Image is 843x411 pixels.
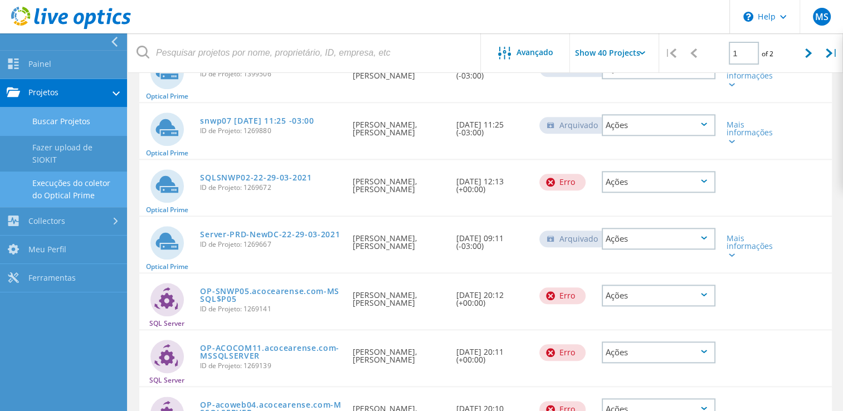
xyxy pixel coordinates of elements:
[815,12,828,21] span: MS
[602,171,715,193] div: Ações
[347,103,451,148] div: [PERSON_NAME], [PERSON_NAME]
[200,231,340,238] a: Server-PRD-NewDC-22-29-03-2021
[149,377,184,384] span: SQL Server
[11,23,131,31] a: Live Optics Dashboard
[539,344,586,361] div: Erro
[347,160,451,204] div: [PERSON_NAME], [PERSON_NAME]
[146,263,188,270] span: Optical Prime
[451,103,534,148] div: [DATE] 11:25 (-03:00)
[516,48,553,56] span: Avançado
[451,330,534,375] div: [DATE] 20:11 (+00:00)
[539,287,586,304] div: Erro
[727,234,771,258] div: Mais informações
[743,12,753,22] svg: \n
[146,150,188,156] span: Optical Prime
[451,217,534,261] div: [DATE] 09:11 (-03:00)
[200,363,341,369] span: ID de Projeto: 1269139
[820,33,843,73] div: |
[539,174,586,190] div: Erro
[146,207,188,213] span: Optical Prime
[200,344,341,360] a: OP-ACOCOM11.acocearense.com-MSSQLSERVER
[602,228,715,249] div: Ações
[347,330,451,375] div: [PERSON_NAME], [PERSON_NAME]
[602,341,715,363] div: Ações
[200,128,341,134] span: ID de Projeto: 1269880
[200,184,341,191] span: ID de Projeto: 1269672
[200,241,341,248] span: ID de Projeto: 1269667
[659,33,682,73] div: |
[602,285,715,306] div: Ações
[200,71,341,77] span: ID de Projeto: 1399506
[602,114,715,136] div: Ações
[200,117,314,125] a: snwp07 [DATE] 11:25 -03:00
[347,273,451,318] div: [PERSON_NAME], [PERSON_NAME]
[451,273,534,318] div: [DATE] 20:12 (+00:00)
[149,320,184,327] span: SQL Server
[146,93,188,100] span: Optical Prime
[128,33,481,72] input: Pesquisar projetos por nome, proprietário, ID, empresa, etc
[539,231,608,247] div: Arquivado
[347,217,451,261] div: [PERSON_NAME], [PERSON_NAME]
[200,174,311,182] a: SQLSNWP02-22-29-03-2021
[727,121,771,144] div: Mais informações
[451,160,534,204] div: [DATE] 12:13 (+00:00)
[200,287,341,303] a: OP-SNWP05.acocearense.com-MSSQL$P05
[727,64,771,87] div: Mais informações
[762,49,773,58] span: of 2
[539,117,608,134] div: Arquivado
[200,306,341,312] span: ID de Projeto: 1269141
